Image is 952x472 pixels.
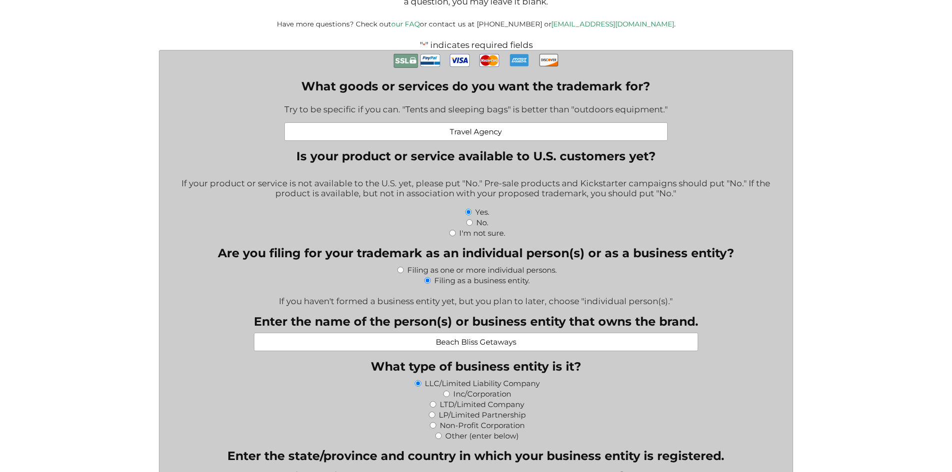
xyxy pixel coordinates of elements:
[453,389,511,399] label: Inc/Corporation
[445,431,519,441] label: Other (enter below)
[284,98,668,122] div: Try to be specific if you can. "Tents and sleeping bags" is better than "outdoors equipment."
[439,410,526,420] label: LP/Limited Partnership
[254,333,698,351] input: Examples: Jean Doe, TechWorks, Jean Doe and John Dean, etc.
[254,314,698,329] label: Enter the name of the person(s) or business entity that owns the brand.
[539,50,559,69] img: Discover
[407,265,557,275] label: Filing as one or more individual persons.
[475,207,489,217] label: Yes.
[167,290,785,306] div: If you haven't formed a business entity yet, but you plan to later, choose "individual person(s)."
[420,50,440,70] img: PayPal
[476,218,488,227] label: No.
[479,50,499,70] img: MasterCard
[509,50,529,70] img: AmEx
[440,400,524,409] label: LTD/Limited Company
[277,20,676,28] small: Have more questions? Check out or contact us at [PHONE_NUMBER] or .
[167,172,785,206] div: If your product or service is not available to the U.S. yet, please put "No." Pre-sale products a...
[124,40,829,50] p: " " indicates required fields
[459,228,505,238] label: I'm not sure.
[296,149,656,163] legend: Is your product or service available to U.S. customers yet?
[551,20,674,28] a: [EMAIL_ADDRESS][DOMAIN_NAME]
[434,276,530,285] label: Filing as a business entity.
[284,122,668,141] input: Examples: Pet leashes; Healthcare consulting; Web-based accounting software
[371,359,581,374] legend: What type of business entity is it?
[440,421,525,430] label: Non-Profit Corporation
[218,246,734,260] legend: Are you filing for your trademark as an individual person(s) or as a business entity?
[227,449,724,463] legend: Enter the state/province and country in which your business entity is registered.
[284,79,668,93] label: What goods or services do you want the trademark for?
[393,50,418,71] img: Secure Payment with SSL
[391,20,420,28] a: our FAQ
[450,50,470,70] img: Visa
[425,379,540,388] label: LLC/Limited Liability Company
